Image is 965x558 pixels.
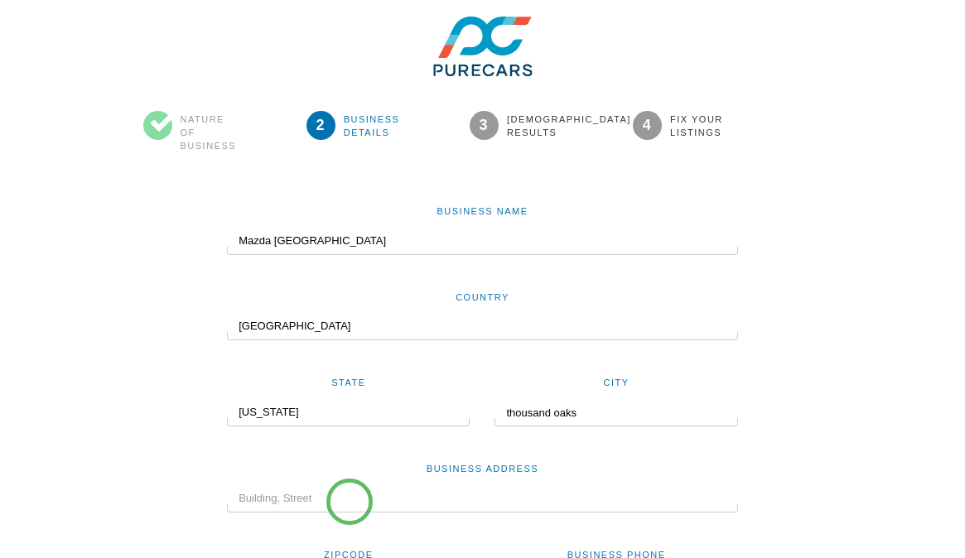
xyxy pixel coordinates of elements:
input: Building, Street [227,484,738,512]
label: Country [456,291,509,305]
span: [DEMOGRAPHIC_DATA] Results [499,113,569,139]
label: Business Name [437,205,528,219]
span: Fix your Listings [662,113,732,139]
label: Business Address [427,463,538,476]
span: 3 [470,111,499,140]
span: 4 [633,111,662,140]
label: State [331,377,365,390]
img: GsEXJj1dRr2yxwfCSclf.png [404,17,562,76]
span: Business Details [335,113,406,139]
label: City [604,377,630,390]
span: 2 [306,111,335,140]
span: Nature of Business [172,113,243,152]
